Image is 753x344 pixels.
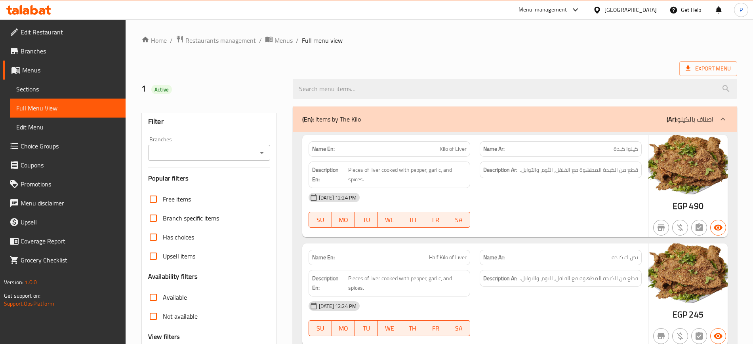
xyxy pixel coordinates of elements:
[4,277,23,287] span: Version:
[348,274,467,293] span: Pieces of liver cooked with pepper, garlic, and spices.
[259,36,262,45] li: /
[424,212,447,228] button: FR
[689,307,703,322] span: 245
[3,156,126,175] a: Coupons
[667,113,677,125] b: (Ar):
[312,145,335,153] strong: Name En:
[16,122,119,132] span: Edit Menu
[302,114,361,124] p: Items by The Kilo
[335,214,352,226] span: MO
[312,274,347,293] strong: Description En:
[378,320,401,336] button: WE
[440,145,467,153] span: Kilo of Liver
[429,253,467,262] span: Half Kilo of Liver
[275,36,293,45] span: Menus
[148,272,198,281] h3: Availability filters
[4,291,40,301] span: Get support on:
[22,65,119,75] span: Menus
[163,213,219,223] span: Branch specific items
[16,84,119,94] span: Sections
[710,328,726,344] button: Available
[21,160,119,170] span: Coupons
[648,243,728,303] img: %D9%83%D8%A8%D8%AF%D8%A9638904070978701580.jpg
[686,64,731,74] span: Export Menu
[25,277,37,287] span: 1.0.0
[673,307,687,322] span: EGP
[141,83,283,95] h2: 1
[358,323,375,334] span: TU
[679,61,737,76] span: Export Menu
[185,36,256,45] span: Restaurants management
[16,103,119,113] span: Full Menu View
[302,36,343,45] span: Full menu view
[483,253,505,262] strong: Name Ar:
[309,212,332,228] button: SU
[312,214,329,226] span: SU
[163,194,191,204] span: Free items
[691,328,707,344] button: Not has choices
[312,253,335,262] strong: Name En:
[667,114,713,124] p: اصناف بالكيلو
[401,320,424,336] button: TH
[141,36,167,45] a: Home
[151,85,172,94] div: Active
[21,236,119,246] span: Coverage Report
[148,174,270,183] h3: Popular filters
[21,141,119,151] span: Choice Groups
[21,46,119,56] span: Branches
[355,212,378,228] button: TU
[296,36,299,45] li: /
[520,165,638,175] span: قطع من الكبدة المطهوة مع الفلفل، الثوم، والتوابل.
[3,175,126,194] a: Promotions
[447,212,470,228] button: SA
[163,251,195,261] span: Upsell items
[648,135,728,194] img: %D9%83%D8%A8%D8%AF%D8%A9638904091824017372.jpg
[293,79,737,99] input: search
[332,212,355,228] button: MO
[163,312,198,321] span: Not available
[355,320,378,336] button: TU
[653,220,669,236] button: Not branch specific item
[256,147,267,158] button: Open
[21,198,119,208] span: Menu disclaimer
[447,320,470,336] button: SA
[302,113,314,125] b: (En):
[653,328,669,344] button: Not branch specific item
[427,323,444,334] span: FR
[404,323,421,334] span: TH
[312,323,329,334] span: SU
[604,6,657,14] div: [GEOGRAPHIC_DATA]
[378,212,401,228] button: WE
[710,220,726,236] button: Available
[381,214,398,226] span: WE
[427,214,444,226] span: FR
[10,118,126,137] a: Edit Menu
[483,274,517,283] strong: Description Ar:
[170,36,173,45] li: /
[689,198,703,214] span: 490
[293,106,737,132] div: (En): Items by The Kilo(Ar):اصناف بالكيلو
[316,302,360,310] span: [DATE] 12:24 PM
[691,220,707,236] button: Not has choices
[10,80,126,99] a: Sections
[483,165,517,175] strong: Description Ar:
[141,35,737,46] nav: breadcrumb
[3,213,126,232] a: Upsell
[3,232,126,251] a: Coverage Report
[312,165,347,184] strong: Description En:
[21,179,119,189] span: Promotions
[404,214,421,226] span: TH
[614,145,638,153] span: كيلوا كبدة
[3,194,126,213] a: Menu disclaimer
[265,35,293,46] a: Menus
[21,255,119,265] span: Grocery Checklist
[176,35,256,46] a: Restaurants management
[148,113,270,130] div: Filter
[672,328,688,344] button: Purchased item
[424,320,447,336] button: FR
[673,198,687,214] span: EGP
[3,137,126,156] a: Choice Groups
[483,145,505,153] strong: Name Ar:
[358,214,375,226] span: TU
[612,253,638,262] span: نص ك كبدة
